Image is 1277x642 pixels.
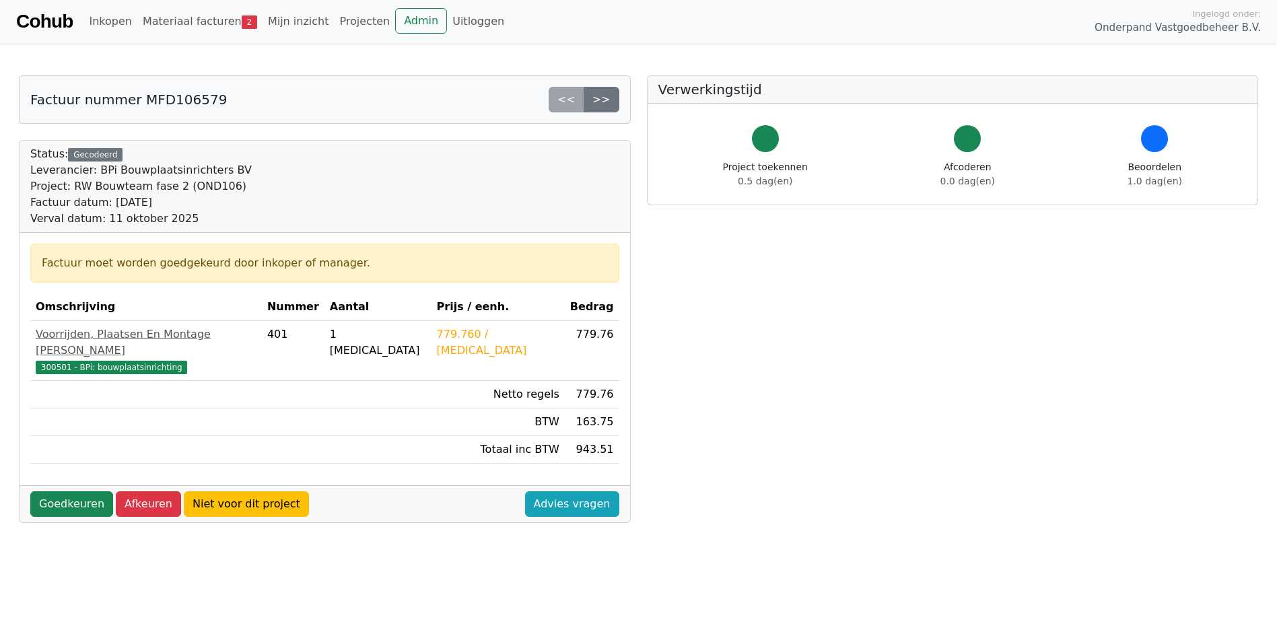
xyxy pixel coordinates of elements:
[525,491,619,517] a: Advies vragen
[30,211,252,227] div: Verval datum: 11 oktober 2025
[30,491,113,517] a: Goedkeuren
[447,8,510,35] a: Uitloggen
[324,293,432,321] th: Aantal
[432,408,565,436] td: BTW
[184,491,309,517] a: Niet voor dit project
[940,176,995,186] span: 0.0 dag(en)
[1128,160,1182,188] div: Beoordelen
[584,87,619,112] a: >>
[137,8,263,35] a: Materiaal facturen2
[1192,7,1261,20] span: Ingelogd onder:
[36,361,187,374] span: 300501 - BPi: bouwplaatsinrichting
[16,5,73,38] a: Cohub
[432,293,565,321] th: Prijs / eenh.
[738,176,792,186] span: 0.5 dag(en)
[565,436,619,464] td: 943.51
[262,321,324,381] td: 401
[1128,176,1182,186] span: 1.0 dag(en)
[30,194,252,211] div: Factuur datum: [DATE]
[1095,20,1261,36] span: Onderpand Vastgoedbeheer B.V.
[30,92,227,108] h5: Factuur nummer MFD106579
[262,293,324,321] th: Nummer
[36,326,256,375] a: Voorrijden, Plaatsen En Montage [PERSON_NAME]300501 - BPi: bouwplaatsinrichting
[83,8,137,35] a: Inkopen
[334,8,395,35] a: Projecten
[432,381,565,408] td: Netto regels
[30,146,252,227] div: Status:
[723,160,808,188] div: Project toekennen
[36,326,256,359] div: Voorrijden, Plaatsen En Montage [PERSON_NAME]
[263,8,335,35] a: Mijn inzicht
[565,381,619,408] td: 779.76
[432,436,565,464] td: Totaal inc BTW
[30,162,252,178] div: Leverancier: BPi Bouwplaatsinrichters BV
[565,408,619,436] td: 163.75
[565,293,619,321] th: Bedrag
[68,148,123,162] div: Gecodeerd
[116,491,181,517] a: Afkeuren
[565,321,619,381] td: 779.76
[330,326,426,359] div: 1 [MEDICAL_DATA]
[940,160,995,188] div: Afcoderen
[30,293,262,321] th: Omschrijving
[42,255,608,271] div: Factuur moet worden goedgekeurd door inkoper of manager.
[395,8,447,34] a: Admin
[30,178,252,194] div: Project: RW Bouwteam fase 2 (OND106)
[437,326,559,359] div: 779.760 / [MEDICAL_DATA]
[242,15,257,29] span: 2
[658,81,1247,98] h5: Verwerkingstijd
